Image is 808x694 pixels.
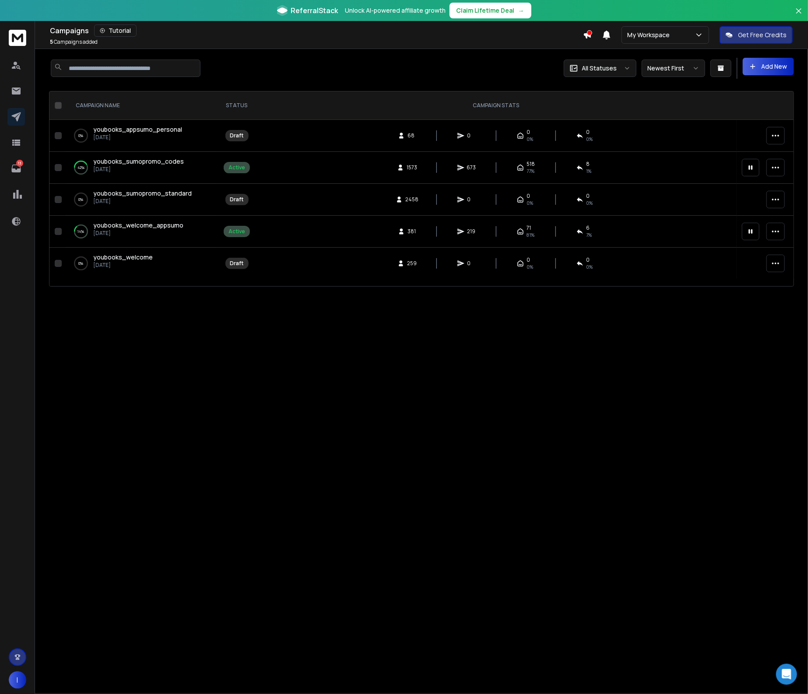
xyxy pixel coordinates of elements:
[93,189,192,197] span: youbooks_sumopromo_standard
[79,195,84,204] p: 0 %
[93,230,183,237] p: [DATE]
[93,262,153,269] p: [DATE]
[345,6,446,15] p: Unlock AI-powered affiliate growth
[586,136,593,143] span: 0%
[586,129,590,136] span: 0
[518,6,524,15] span: →
[527,263,533,270] span: 0%
[407,164,417,171] span: 1573
[527,200,533,207] span: 0%
[720,26,793,44] button: Get Free Credits
[65,248,218,280] td: 0%youbooks_welcome[DATE]
[586,168,591,175] span: 1 %
[586,256,590,263] span: 0
[65,216,218,248] td: 14%youbooks_welcome_appsumo[DATE]
[582,64,617,73] p: All Statuses
[79,131,84,140] p: 0 %
[79,259,84,268] p: 0 %
[527,224,531,231] span: 71
[405,196,418,203] span: 2458
[527,231,534,238] span: 81 %
[93,221,183,229] span: youbooks_welcome_appsumo
[7,160,25,177] a: 13
[9,671,26,689] button: I
[218,91,255,120] th: STATUS
[467,132,476,139] span: 0
[230,196,244,203] div: Draft
[467,164,476,171] span: 673
[65,120,218,152] td: 0%youbooks_appsumo_personal[DATE]
[93,134,182,141] p: [DATE]
[738,31,787,39] p: Get Free Credits
[291,5,338,16] span: ReferralStack
[16,160,23,167] p: 13
[407,260,417,267] span: 259
[467,196,476,203] span: 0
[50,39,98,46] p: Campaigns added
[527,193,530,200] span: 0
[776,664,797,685] div: Open Intercom Messenger
[94,25,137,37] button: Tutorial
[586,193,590,200] span: 0
[408,132,416,139] span: 68
[586,263,593,270] span: 0%
[450,3,531,18] button: Claim Lifetime Deal→
[228,164,245,171] div: Active
[230,132,244,139] div: Draft
[93,189,192,198] a: youbooks_sumopromo_standard
[65,184,218,216] td: 0%youbooks_sumopromo_standard[DATE]
[93,198,192,205] p: [DATE]
[50,25,583,37] div: Campaigns
[93,157,184,166] a: youbooks_sumopromo_codes
[527,161,535,168] span: 518
[93,253,153,262] a: youbooks_welcome
[78,227,84,236] p: 14 %
[527,256,530,263] span: 0
[93,221,183,230] a: youbooks_welcome_appsumo
[527,168,534,175] span: 77 %
[255,91,737,120] th: CAMPAIGN STATS
[467,228,476,235] span: 219
[65,91,218,120] th: CAMPAIGN NAME
[93,157,184,165] span: youbooks_sumopromo_codes
[586,161,590,168] span: 8
[230,260,244,267] div: Draft
[586,224,590,231] span: 6
[642,60,705,77] button: Newest First
[408,228,416,235] span: 381
[743,58,794,75] button: Add New
[527,129,530,136] span: 0
[77,163,84,172] p: 42 %
[527,136,533,143] span: 0%
[93,125,182,134] a: youbooks_appsumo_personal
[586,200,593,207] span: 0%
[627,31,673,39] p: My Workspace
[93,253,153,261] span: youbooks_welcome
[93,166,184,173] p: [DATE]
[228,228,245,235] div: Active
[50,38,53,46] span: 5
[467,260,476,267] span: 0
[65,152,218,184] td: 42%youbooks_sumopromo_codes[DATE]
[793,5,804,26] button: Close banner
[586,231,592,238] span: 7 %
